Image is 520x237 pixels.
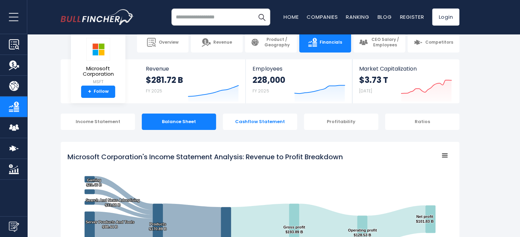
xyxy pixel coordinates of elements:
span: Microsoft Corporation [76,66,120,77]
tspan: Microsoft Corporation's Income Statement Analysis: Revenue to Profit Breakdown [67,152,343,162]
text: Search And News Advertising $13.88 B [86,198,140,207]
text: Net profit $101.83 B [416,214,434,223]
strong: $281.72 B [146,75,183,85]
text: Gross profit $193.89 B [283,225,305,234]
strong: + [88,89,91,95]
span: Overview [158,40,178,45]
div: Profitability [304,114,378,130]
small: FY 2025 [146,88,162,94]
span: Revenue [146,65,239,72]
text: Gaming $23.46 B [86,178,102,187]
a: CEO Salary / Employees [353,32,405,53]
span: CEO Salary / Employees [370,37,400,47]
div: Cashflow Statement [223,114,297,130]
img: bullfincher logo [61,9,134,25]
span: Revenue [213,40,232,45]
a: Product / Geography [245,32,297,53]
a: Revenue [191,32,243,53]
a: Competitors [408,32,459,53]
span: Competitors [425,40,453,45]
a: Login [432,9,459,26]
a: Revenue $281.72 B FY 2025 [139,59,246,103]
span: Market Capitalization [359,65,452,72]
a: Companies [307,13,338,20]
div: Balance Sheet [142,114,216,130]
span: Financials [320,40,342,45]
a: Register [400,13,424,20]
small: MSFT [76,79,120,85]
a: Blog [377,13,392,20]
span: Product / Geography [262,37,291,47]
strong: 228,000 [253,75,285,85]
div: Income Statement [61,114,135,130]
small: [DATE] [359,88,372,94]
a: Go to homepage [61,9,134,25]
small: FY 2025 [253,88,269,94]
text: Products $170.89 B [149,222,167,231]
a: Overview [137,32,189,53]
a: Ranking [346,13,369,20]
strong: $3.73 T [359,75,388,85]
button: Search [253,9,270,26]
text: Server Products And Tools $98.44 B [86,220,134,229]
a: +Follow [81,86,115,98]
div: Ratios [385,114,459,130]
text: Operating profit $128.53 B [348,228,377,237]
a: Market Capitalization $3.73 T [DATE] [352,59,459,103]
span: Employees [253,65,345,72]
a: Microsoft Corporation MSFT [76,38,120,86]
a: Home [284,13,299,20]
a: Financials [299,32,351,53]
a: Employees 228,000 FY 2025 [246,59,352,103]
